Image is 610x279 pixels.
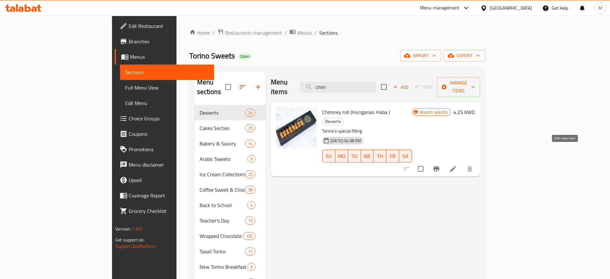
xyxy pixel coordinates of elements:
[129,38,209,45] span: Branches
[271,77,292,97] h2: Menu items
[194,197,266,213] div: Back to School4
[115,142,214,157] a: Promotions
[391,82,411,92] button: Add
[129,207,209,215] span: Grocery Checklist
[322,118,344,125] span: Desserts
[129,145,209,153] span: Promotions
[328,138,364,144] span: [DATE] 04:58 PM
[115,157,214,172] a: Menu disclaimer
[200,124,245,132] span: Cakes Section
[194,120,266,136] div: Cakes Section25
[248,264,255,270] span: 9
[322,107,390,117] span: Chimney roll (Hungarian Haba )
[115,188,214,203] a: Coverage Report
[245,110,255,116] span: 24
[120,65,214,80] a: Sections
[598,4,602,12] span: M
[129,176,209,184] span: Upsell
[417,109,451,115] span: Branch specific
[490,4,532,12] div: [GEOGRAPHIC_DATA]
[125,84,209,92] span: Full Menu View
[289,29,312,37] a: Menus
[247,201,255,209] div: items
[200,155,247,163] div: Arabic Sweets
[115,236,145,244] span: Get support on:
[200,140,245,147] span: Bakery & Savory
[237,53,252,60] div: Open
[245,141,255,147] span: 14
[462,161,477,177] button: delete
[200,170,245,178] span: Ice Cream Collections
[194,167,266,182] div: Ice Cream Collections25
[245,109,255,117] div: items
[335,150,348,162] button: MO
[237,54,252,59] span: Open
[115,225,131,233] span: Version:
[319,29,338,37] span: Sections
[132,225,142,233] span: 1.0.0
[235,79,250,95] span: Sort sections
[243,233,255,239] span: 135
[129,161,209,169] span: Menu disclaimer
[351,152,358,161] span: TU
[245,125,255,131] span: 25
[248,156,255,162] span: 9
[200,186,245,194] span: Coffee Sweet & Chocolate Trays
[325,152,333,161] span: SU
[247,155,255,163] div: items
[314,29,317,37] li: /
[194,213,266,228] div: Teacher's Day15
[200,232,243,240] span: Wrapped Chocolate for Occasions
[129,192,209,199] span: Coverage Report
[115,126,214,142] a: Coupons
[338,152,346,161] span: MO
[245,171,255,178] span: 25
[115,242,156,250] a: Support.OpsPlatform
[115,203,214,219] a: Grocery Checklist
[364,152,371,161] span: WE
[194,182,266,197] div: Coffee Sweet & Chocolate Trays38
[245,217,255,224] div: items
[392,83,409,91] span: Add
[250,79,266,95] button: Add section
[129,22,209,30] span: Edit Restaurant
[276,108,317,149] img: Chimney roll (Hungarian Haba )
[322,150,335,162] button: SU
[200,217,245,224] span: Teacher's Day
[391,82,411,92] span: Add item
[411,82,437,92] span: Select section first
[115,49,214,65] a: Menus
[245,248,255,255] span: 11
[189,29,485,37] nav: breadcrumb
[245,170,255,178] div: items
[322,127,412,135] p: Torino's special filling
[449,52,480,60] span: export
[442,79,475,95] span: Manage items
[120,95,214,111] a: Edit Menu
[129,130,209,138] span: Coupons
[189,48,235,63] span: Torino Sweets
[245,248,255,255] div: items
[200,263,247,271] div: New Torino Breakfast Packages
[245,218,255,224] span: 15
[200,109,245,117] span: Desserts
[115,34,214,49] a: Branches
[115,172,214,188] a: Upsell
[414,162,427,176] span: Select to update
[374,150,386,162] button: TH
[400,50,441,62] button: import
[115,18,214,34] a: Edit Restaurant
[120,80,214,95] a: Full Menu View
[200,248,245,255] div: Tasali Torino
[225,29,282,37] span: Restaurants management
[194,228,266,244] div: Wrapped Chocolate for Occasions135
[248,202,255,208] span: 4
[243,232,255,240] div: items
[221,80,235,94] span: Select all sections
